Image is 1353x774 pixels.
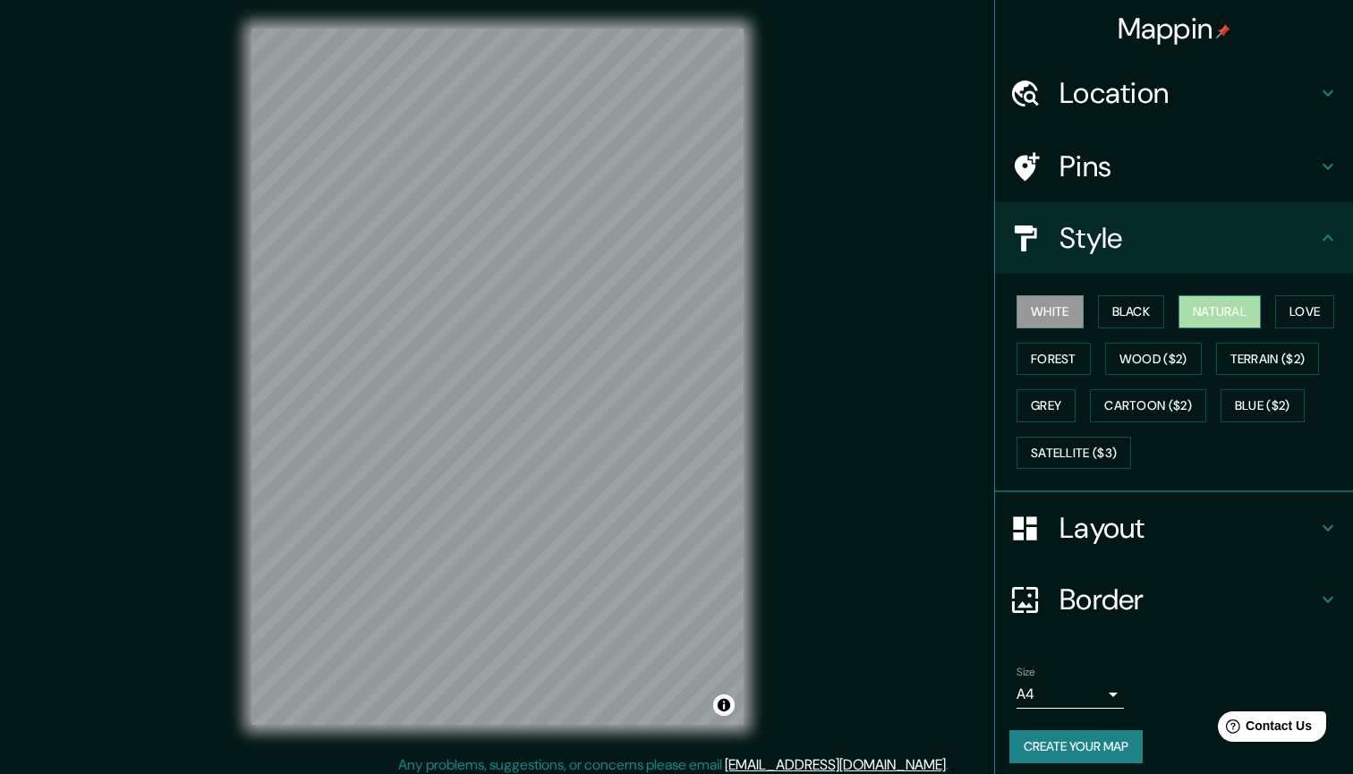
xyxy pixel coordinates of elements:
iframe: Help widget launcher [1194,704,1333,754]
button: Love [1275,295,1334,328]
div: Style [995,202,1353,274]
button: Forest [1017,343,1091,376]
button: Terrain ($2) [1216,343,1320,376]
button: Toggle attribution [713,694,735,716]
label: Size [1017,665,1035,680]
h4: Layout [1059,510,1317,546]
div: A4 [1017,680,1124,709]
button: Wood ($2) [1105,343,1202,376]
canvas: Map [251,29,744,725]
h4: Location [1059,75,1317,111]
button: Cartoon ($2) [1090,389,1206,422]
img: pin-icon.png [1216,24,1230,38]
h4: Mappin [1118,11,1231,47]
button: Black [1098,295,1165,328]
h4: Style [1059,220,1317,256]
a: [EMAIL_ADDRESS][DOMAIN_NAME] [725,755,946,774]
div: Pins [995,131,1353,202]
div: Location [995,57,1353,129]
button: Create your map [1009,730,1143,763]
button: Natural [1179,295,1261,328]
button: Blue ($2) [1221,389,1305,422]
h4: Pins [1059,149,1317,184]
h4: Border [1059,582,1317,617]
div: Layout [995,492,1353,564]
button: Grey [1017,389,1076,422]
div: Border [995,564,1353,635]
button: Satellite ($3) [1017,437,1131,470]
button: White [1017,295,1084,328]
